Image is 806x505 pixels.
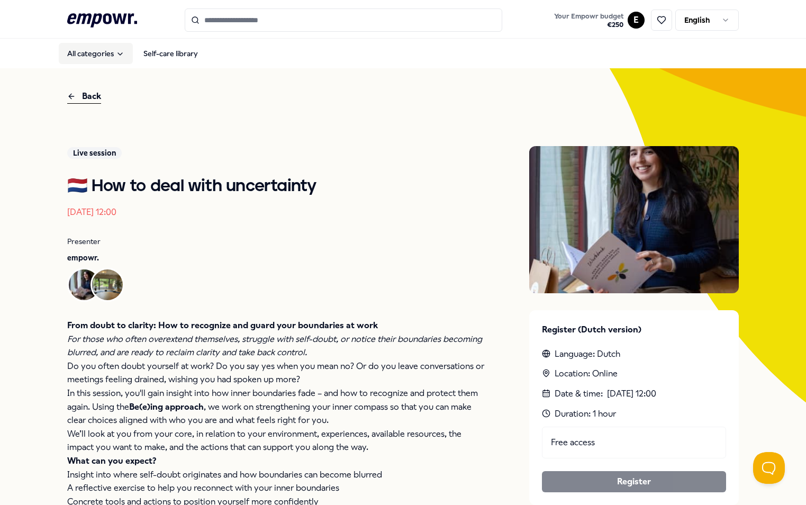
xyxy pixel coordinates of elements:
div: Language: Dutch [542,347,726,361]
p: In this session, you'll gain insight into how inner boundaries fade – and how to recognize and pr... [67,386,487,427]
time: [DATE] 12:00 [607,387,656,401]
p: A reflective exercise to help you reconnect with your inner boundaries [67,481,487,495]
a: Your Empowr budget€250 [550,9,628,31]
a: Self-care library [135,43,206,64]
span: € 250 [554,21,623,29]
nav: Main [59,43,206,64]
div: Back [67,89,101,104]
div: Free access [542,427,726,458]
strong: Be(e)ing approach [129,402,204,412]
img: Avatar [92,269,123,300]
div: Live session [67,147,122,159]
div: Location: Online [542,367,726,381]
p: Presenter [67,236,487,247]
button: Your Empowr budget€250 [552,10,626,31]
p: Insight into where self-doubt originates and how boundaries can become blurred [67,468,487,482]
div: Duration: 1 hour [542,407,726,421]
img: Presenter image [529,146,739,294]
p: Do you often doubt yourself at work? Do you say yes when you mean no? Or do you leave conversatio... [67,359,487,386]
span: Your Empowr budget [554,12,623,21]
p: We’ll look at you from your core, in relation to your environment, experiences, available resourc... [67,427,487,454]
button: All categories [59,43,133,64]
button: E [628,12,645,29]
iframe: Help Scout Beacon - Open [753,452,785,484]
p: Register (Dutch version) [542,323,726,337]
strong: From doubt to clarity: How to recognize and guard your boundaries at work [67,320,378,330]
div: Date & time : [542,387,726,401]
p: empowr. [67,252,487,264]
time: [DATE] 12:00 [67,207,116,217]
h1: 🇳🇱 How to deal with uncertainty [67,176,487,197]
img: Avatar [69,269,99,300]
strong: What can you expect? [67,456,156,466]
input: Search for products, categories or subcategories [185,8,502,32]
em: For those who often overextend themselves, struggle with self-doubt, or notice their boundaries b... [67,334,482,358]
